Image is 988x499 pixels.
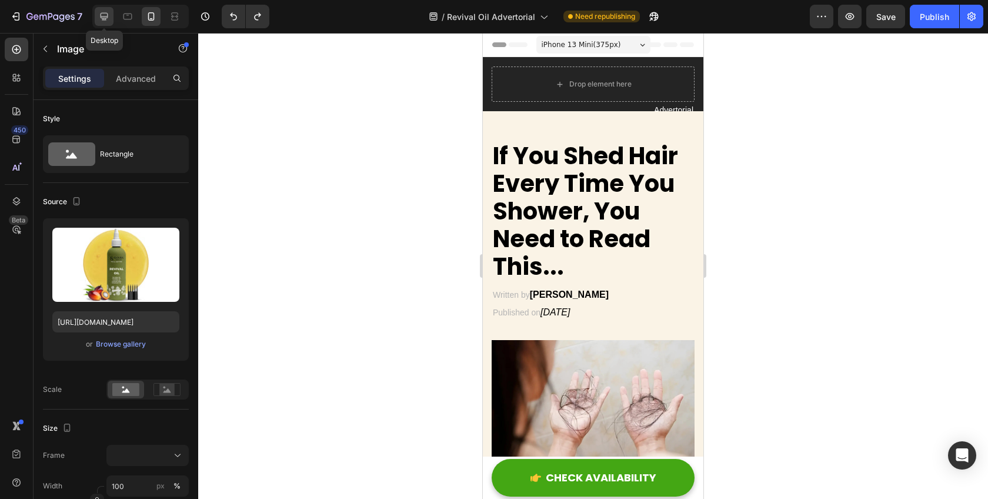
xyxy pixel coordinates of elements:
[153,479,168,493] button: %
[106,475,189,497] input: px%
[173,481,181,491] div: %
[96,339,146,350] div: Browse gallery
[77,9,82,24] p: 7
[866,5,905,28] button: Save
[222,5,269,28] div: Undo/Redo
[170,479,184,493] button: px
[100,141,172,168] div: Rectangle
[920,11,949,23] div: Publish
[43,114,60,124] div: Style
[57,42,157,56] p: Image
[58,72,91,85] p: Settings
[447,11,535,23] span: Revival Oil Advertorial
[43,194,84,210] div: Source
[483,33,703,499] iframe: Design area
[52,311,179,332] input: https://example.com/image.jpg
[876,12,896,22] span: Save
[575,11,635,22] span: Need republishing
[948,441,976,470] div: Open Intercom Messenger
[52,228,179,302] img: preview-image
[156,481,165,491] div: px
[910,5,959,28] button: Publish
[43,481,62,491] label: Width
[442,11,445,23] span: /
[5,5,88,28] button: 7
[43,384,62,395] div: Scale
[11,125,28,135] div: 450
[9,215,28,225] div: Beta
[43,421,74,437] div: Size
[43,450,65,461] label: Frame
[86,337,93,351] span: or
[95,338,146,350] button: Browse gallery
[116,72,156,85] p: Advanced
